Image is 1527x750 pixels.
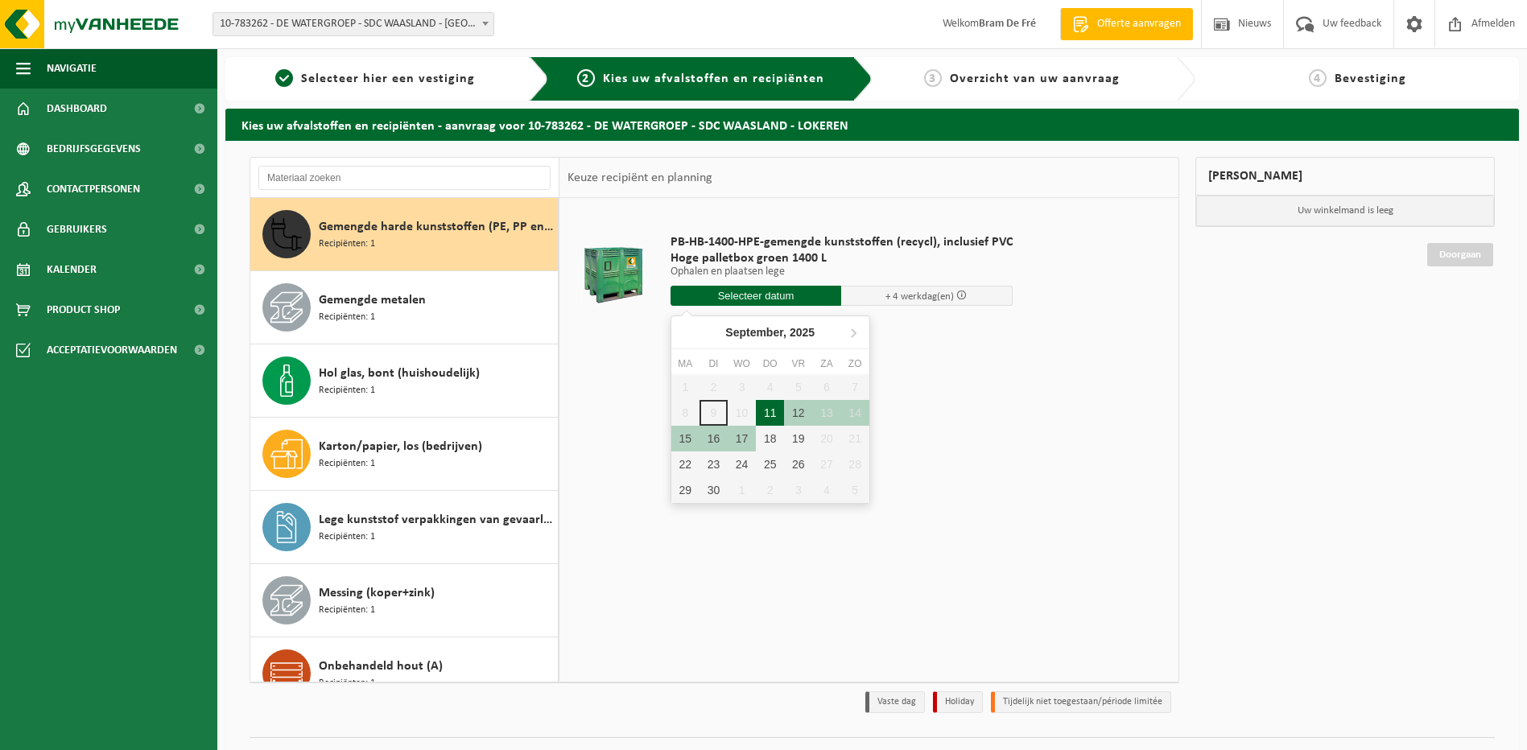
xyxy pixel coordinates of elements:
[233,69,517,89] a: 1Selecteer hier een vestiging
[756,426,784,451] div: 18
[728,426,756,451] div: 17
[47,249,97,290] span: Kalender
[700,451,728,477] div: 23
[756,477,784,503] div: 2
[700,356,728,372] div: di
[47,209,107,249] span: Gebruikers
[319,310,375,325] span: Recipiënten: 1
[577,69,595,87] span: 2
[1093,16,1185,32] span: Offerte aanvragen
[784,400,812,426] div: 12
[319,676,375,691] span: Recipiënten: 1
[250,418,559,491] button: Karton/papier, los (bedrijven) Recipiënten: 1
[319,657,443,676] span: Onbehandeld hout (A)
[319,437,482,456] span: Karton/papier, los (bedrijven)
[250,198,559,271] button: Gemengde harde kunststoffen (PE, PP en PVC), recycleerbaar (industrieel) Recipiënten: 1
[1309,69,1327,87] span: 4
[671,266,1013,278] p: Ophalen en plaatsen lege
[319,237,375,252] span: Recipiënten: 1
[47,330,177,370] span: Acceptatievoorwaarden
[47,169,140,209] span: Contactpersonen
[47,129,141,169] span: Bedrijfsgegevens
[250,271,559,344] button: Gemengde metalen Recipiënten: 1
[213,13,493,35] span: 10-783262 - DE WATERGROEP - SDC WAASLAND - LOKEREN
[559,158,720,198] div: Keuze recipiënt en planning
[319,530,375,545] span: Recipiënten: 1
[250,637,559,711] button: Onbehandeld hout (A) Recipiënten: 1
[671,477,700,503] div: 29
[319,456,375,472] span: Recipiënten: 1
[671,286,842,306] input: Selecteer datum
[250,344,559,418] button: Hol glas, bont (huishoudelijk) Recipiënten: 1
[671,234,1013,250] span: PB-HB-1400-HPE-gemengde kunststoffen (recycl), inclusief PVC
[950,72,1120,85] span: Overzicht van uw aanvraag
[275,69,293,87] span: 1
[319,364,480,383] span: Hol glas, bont (huishoudelijk)
[319,583,435,603] span: Messing (koper+zink)
[319,510,554,530] span: Lege kunststof verpakkingen van gevaarlijke stoffen
[1335,72,1406,85] span: Bevestiging
[790,327,815,338] i: 2025
[865,691,925,713] li: Vaste dag
[719,319,821,345] div: September,
[1196,196,1494,226] p: Uw winkelmand is leeg
[784,477,812,503] div: 3
[979,18,1036,30] strong: Bram De Fré
[301,72,475,85] span: Selecteer hier een vestiging
[671,426,700,451] div: 15
[319,217,554,237] span: Gemengde harde kunststoffen (PE, PP en PVC), recycleerbaar (industrieel)
[700,477,728,503] div: 30
[1195,157,1495,196] div: [PERSON_NAME]
[319,603,375,618] span: Recipiënten: 1
[728,356,756,372] div: wo
[728,451,756,477] div: 24
[991,691,1171,713] li: Tijdelijk niet toegestaan/période limitée
[728,477,756,503] div: 1
[47,290,120,330] span: Product Shop
[47,89,107,129] span: Dashboard
[258,166,551,190] input: Materiaal zoeken
[250,491,559,564] button: Lege kunststof verpakkingen van gevaarlijke stoffen Recipiënten: 1
[841,356,869,372] div: zo
[47,48,97,89] span: Navigatie
[225,109,1519,140] h2: Kies uw afvalstoffen en recipiënten - aanvraag voor 10-783262 - DE WATERGROEP - SDC WAASLAND - LO...
[700,426,728,451] div: 16
[213,12,494,36] span: 10-783262 - DE WATERGROEP - SDC WAASLAND - LOKEREN
[250,564,559,637] button: Messing (koper+zink) Recipiënten: 1
[603,72,824,85] span: Kies uw afvalstoffen en recipiënten
[924,69,942,87] span: 3
[784,356,812,372] div: vr
[885,291,954,302] span: + 4 werkdag(en)
[933,691,983,713] li: Holiday
[812,356,840,372] div: za
[756,451,784,477] div: 25
[671,250,1013,266] span: Hoge palletbox groen 1400 L
[319,383,375,398] span: Recipiënten: 1
[756,356,784,372] div: do
[1427,243,1493,266] a: Doorgaan
[784,426,812,451] div: 19
[784,451,812,477] div: 26
[319,291,426,310] span: Gemengde metalen
[671,356,700,372] div: ma
[756,400,784,426] div: 11
[671,451,700,477] div: 22
[1060,8,1193,40] a: Offerte aanvragen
